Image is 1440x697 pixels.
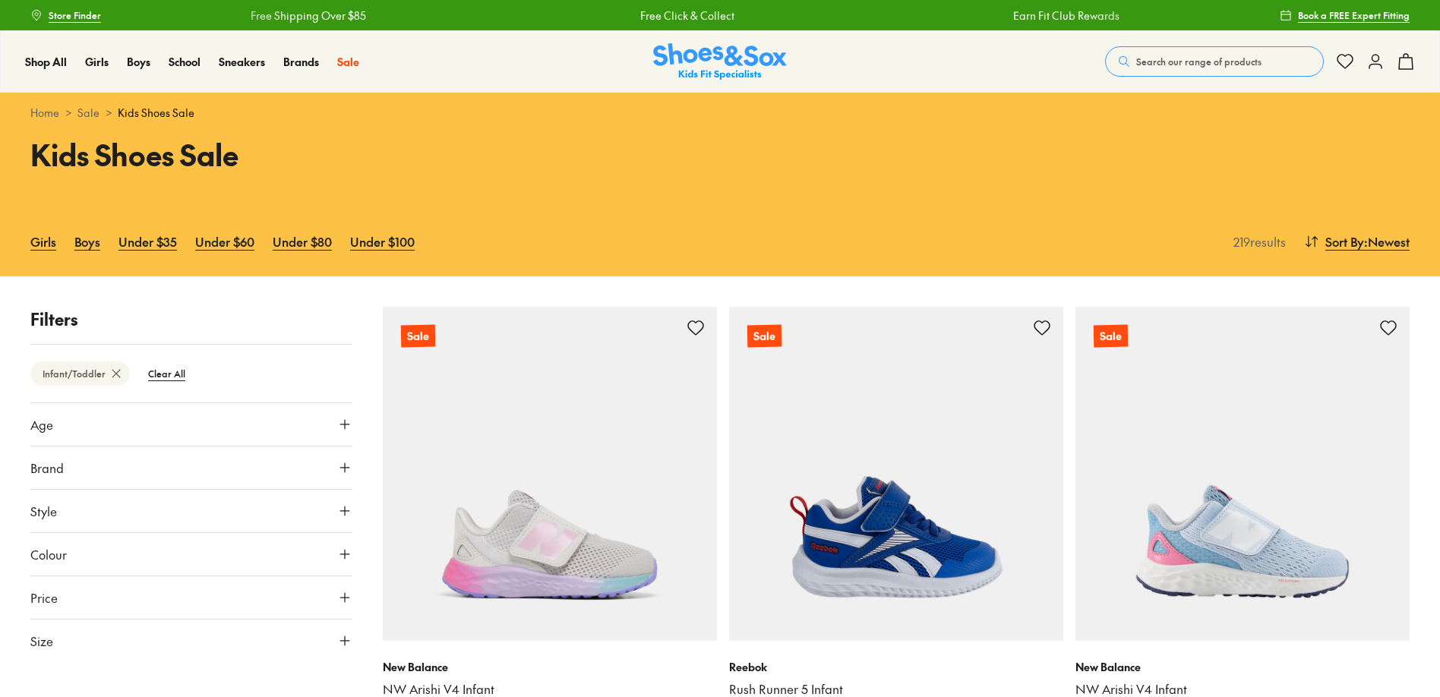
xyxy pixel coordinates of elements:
a: Sneakers [219,54,265,70]
span: Girls [85,54,109,69]
span: Sale [337,54,359,69]
a: Brands [283,54,319,70]
span: Boys [127,54,150,69]
a: Sale [337,54,359,70]
button: Style [30,490,352,532]
button: Sort By:Newest [1304,225,1410,258]
span: Size [30,632,53,650]
a: Sale [729,307,1063,641]
a: Sale [1075,307,1410,641]
span: Colour [30,545,67,563]
btn: Infant/Toddler [30,361,130,386]
a: Boys [127,54,150,70]
span: Brands [283,54,319,69]
p: New Balance [1075,659,1410,675]
span: : Newest [1364,232,1410,251]
a: Under $80 [273,225,332,258]
p: 219 results [1227,232,1286,251]
span: Age [30,415,53,434]
a: Shop All [25,54,67,70]
a: Free Shipping Over $85 [248,8,364,24]
p: New Balance [383,659,717,675]
span: Sneakers [219,54,265,69]
btn: Clear All [136,360,197,387]
a: Boys [74,225,100,258]
p: Sale [1094,325,1128,348]
span: Book a FREE Expert Fitting [1298,8,1410,22]
button: Search our range of products [1105,46,1324,77]
button: Age [30,403,352,446]
span: Price [30,588,58,607]
button: Size [30,620,352,662]
span: Kids Shoes Sale [118,105,194,121]
a: Under $35 [118,225,177,258]
a: Free Click & Collect [637,8,731,24]
a: School [169,54,201,70]
span: School [169,54,201,69]
span: Sort By [1325,232,1364,251]
img: SNS_Logo_Responsive.svg [653,43,787,80]
span: Store Finder [49,8,101,22]
a: Shoes & Sox [653,43,787,80]
button: Brand [30,446,352,489]
p: Sale [747,325,782,348]
span: Shop All [25,54,67,69]
a: Home [30,105,59,121]
p: Reebok [729,659,1063,675]
a: Under $60 [195,225,254,258]
h1: Kids Shoes Sale [30,133,702,176]
a: Earn Fit Club Rewards [1010,8,1116,24]
a: Book a FREE Expert Fitting [1280,2,1410,29]
p: Filters [30,307,352,332]
button: Price [30,576,352,619]
span: Brand [30,459,64,477]
a: Girls [30,225,56,258]
a: Sale [383,307,717,641]
a: Girls [85,54,109,70]
a: Under $100 [350,225,415,258]
a: Store Finder [30,2,101,29]
button: Colour [30,533,352,576]
div: > > [30,105,1410,121]
span: Search our range of products [1136,55,1262,68]
p: Sale [401,325,435,348]
span: Style [30,502,57,520]
a: Sale [77,105,99,121]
